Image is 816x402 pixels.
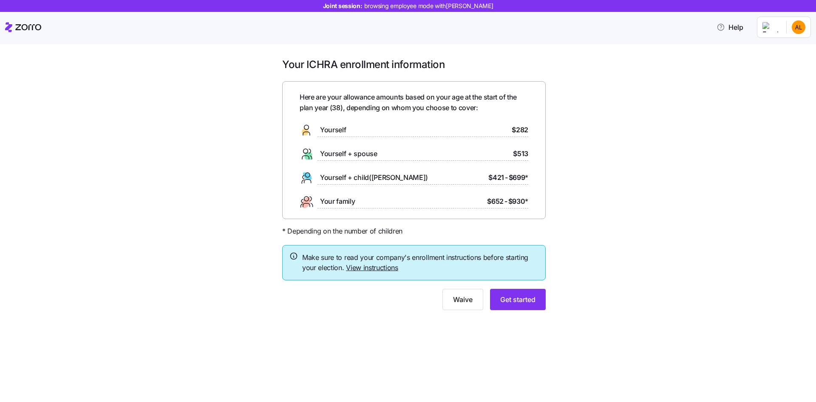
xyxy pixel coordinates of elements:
span: Yourself [320,125,346,135]
span: * Depending on the number of children [282,226,402,237]
span: $513 [513,148,528,159]
span: Yourself + child([PERSON_NAME]) [320,172,428,183]
span: $421 [488,172,504,183]
span: - [505,172,508,183]
span: Help [717,22,743,32]
img: b5a693d976c761e7d8985cbf963ffda1 [792,20,805,34]
button: Get started [490,289,546,310]
span: Make sure to read your company's enrollment instructions before starting your election. [302,252,538,274]
h1: Your ICHRA enrollment information [282,58,546,71]
a: View instructions [346,263,398,272]
span: browsing employee mode with [PERSON_NAME] [364,2,493,10]
span: - [504,196,507,207]
span: $652 [487,196,504,207]
span: Yourself + spouse [320,148,377,159]
span: Waive [453,294,473,305]
span: $930 [508,196,528,207]
span: $282 [512,125,528,135]
span: $699 [509,172,528,183]
img: Employer logo [762,22,779,32]
span: Here are your allowance amounts based on your age at the start of the plan year ( 38 ), depending... [300,92,528,113]
span: Your family [320,196,355,207]
span: Joint session: [323,2,493,10]
span: Get started [500,294,535,305]
button: Waive [442,289,483,310]
button: Help [710,19,750,36]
